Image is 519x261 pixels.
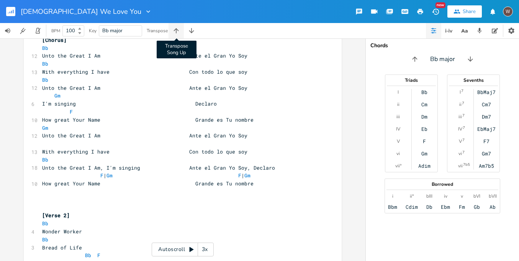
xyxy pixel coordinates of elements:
[444,193,447,199] div: iv
[406,204,418,210] div: Cdim
[447,5,482,18] button: Share
[198,243,212,256] div: 3x
[458,114,462,120] div: iii
[418,163,431,169] div: Adim
[441,204,450,210] div: Ebm
[463,125,465,131] sup: 7
[421,101,427,107] div: Cm
[421,89,427,95] div: Bb
[42,36,67,43] span: [Chorus]
[42,244,82,251] span: Bread of Life
[421,114,427,120] div: Dm
[477,126,496,132] div: EbMaj7
[490,204,496,210] div: Ab
[462,100,464,106] sup: 7
[396,126,400,132] div: IV
[42,220,48,227] span: Bb
[85,252,91,259] span: Bb
[459,204,465,210] div: Fm
[42,100,217,107] span: I'm singing Declaro
[423,138,426,144] div: F
[42,124,48,131] span: Gm
[482,101,491,107] div: Cm7
[458,163,463,169] div: vii
[421,150,427,157] div: Gm
[503,3,513,20] button: W
[42,76,48,83] span: Bb
[100,172,103,179] span: F
[430,55,455,64] span: Bb major
[385,182,500,187] div: Borrowed
[460,89,461,95] div: I
[426,204,432,210] div: Db
[474,204,480,210] div: Gb
[461,193,463,199] div: v
[482,150,491,157] div: Gm7
[42,116,254,123] span: How great Your Name Grande es Tu nombre
[42,52,247,59] span: Unto the Great I Am Ante el Gran Yo Soy
[42,172,250,179] span: | |
[459,138,462,144] div: V
[42,156,48,163] span: Bb
[482,114,491,120] div: Dm7
[398,89,399,95] div: I
[428,5,443,18] button: New
[426,193,432,199] div: bIII
[169,23,184,38] button: Transpose Song Up
[458,126,462,132] div: IV
[473,193,480,199] div: bVI
[152,243,214,256] div: Autoscroll
[483,138,490,144] div: F7
[396,150,400,157] div: vi
[42,68,247,75] span: With everything I have Con todo lo que soy
[106,172,113,179] span: Gm
[463,8,476,15] div: Share
[42,132,247,139] span: Unto the Great I Am Ante el Gran Yo Soy
[462,112,465,119] sup: 7
[42,212,70,219] span: [Verse 2]
[388,204,397,210] div: Bbm
[42,228,82,235] span: Wonder Worker
[42,180,254,187] span: How great Your Name Grande es Tu nombre
[147,28,168,33] div: Transpose
[479,163,494,169] div: Am7b5
[42,148,247,155] span: With everything I have Con todo lo que soy
[42,164,275,171] span: Unto the Great I Am, I'm singing Ante el Gran Yo Soy, Declaro
[102,27,123,34] span: Bb major
[238,172,241,179] span: F
[70,108,73,115] span: F
[385,78,437,83] div: Triads
[42,60,48,67] span: Bb
[370,43,514,48] div: Chords
[51,29,60,33] div: BPM
[447,78,499,83] div: Sevenths
[397,101,399,107] div: ii
[396,114,400,120] div: iii
[42,84,247,91] span: Unto the Great I Am Ante el Gran Yo Soy
[54,92,61,99] span: Gm
[458,150,462,157] div: vi
[459,101,462,107] div: ii
[395,163,401,169] div: vii°
[21,8,141,15] span: [DEMOGRAPHIC_DATA] We Love You
[42,45,48,51] span: Bb
[462,137,465,143] sup: 7
[461,88,463,94] sup: 7
[397,138,400,144] div: V
[42,236,48,243] span: Bb
[421,126,427,132] div: Eb
[477,89,496,95] div: BbMaj7
[463,162,470,168] sup: 7b5
[410,193,414,199] div: ii°
[244,172,250,179] span: Gm
[503,7,513,17] div: Wesley
[97,252,100,259] span: F
[489,193,497,199] div: bVII
[89,28,97,33] div: Key
[462,149,465,155] sup: 7
[392,193,393,199] div: i
[436,2,445,8] div: New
